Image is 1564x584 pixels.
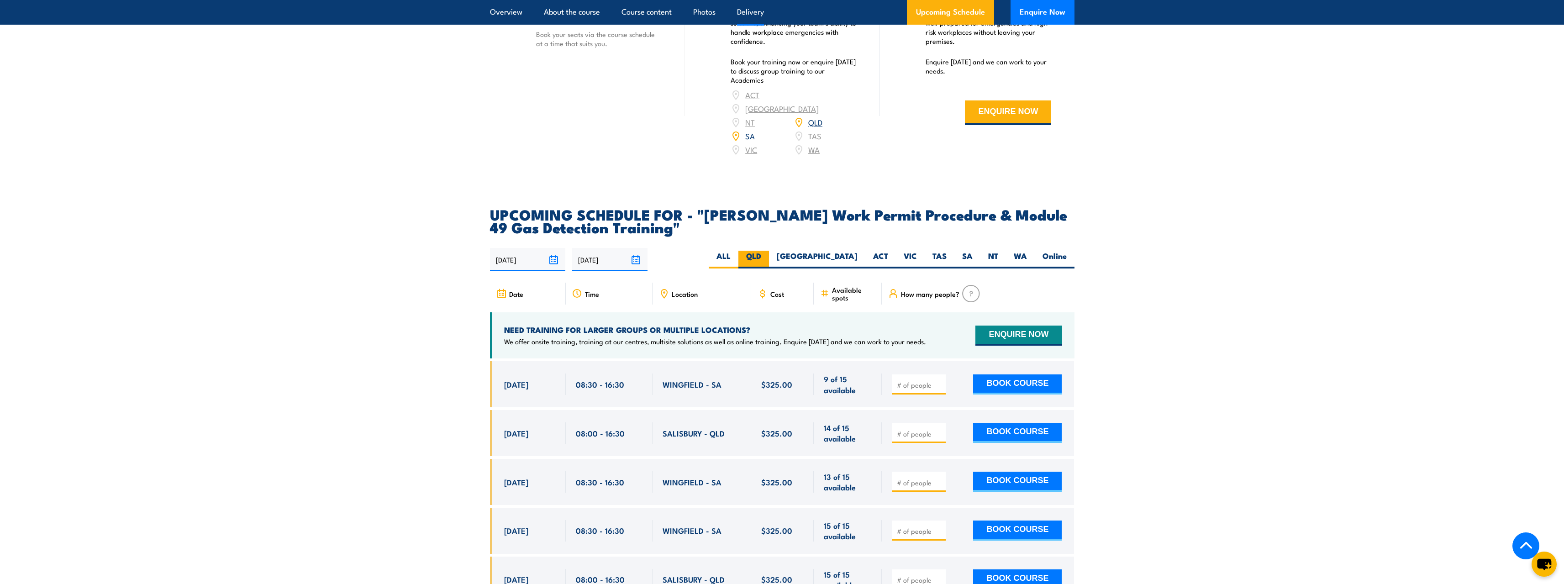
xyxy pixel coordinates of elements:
button: BOOK COURSE [973,521,1062,541]
span: 08:00 - 16:30 [576,428,625,438]
a: SA [745,130,755,141]
span: 08:30 - 16:30 [576,379,624,389]
span: 15 of 15 available [824,520,872,542]
p: Enquire [DATE] and we can work to your needs. [926,57,1052,75]
a: QLD [808,116,822,127]
input: To date [572,248,648,271]
span: $325.00 [761,379,792,389]
label: NT [980,251,1006,268]
input: # of people [897,429,943,438]
p: Book your seats via the course schedule at a time that suits you. [536,30,662,48]
span: 08:30 - 16:30 [576,525,624,536]
input: # of people [897,526,943,536]
span: [DATE] [504,525,528,536]
span: 9 of 15 available [824,374,872,395]
button: BOOK COURSE [973,374,1062,395]
span: $325.00 [761,477,792,487]
button: BOOK COURSE [973,423,1062,443]
span: $325.00 [761,428,792,438]
span: Time [585,290,599,298]
button: ENQUIRE NOW [965,100,1051,125]
span: Location [672,290,698,298]
span: [DATE] [504,379,528,389]
label: VIC [896,251,925,268]
button: BOOK COURSE [973,472,1062,492]
span: WINGFIELD - SA [663,525,721,536]
button: chat-button [1532,552,1557,577]
label: SA [954,251,980,268]
p: Book your training now or enquire [DATE] to discuss group training to our Academies [731,57,857,84]
input: # of people [897,380,943,389]
span: SALISBURY - QLD [663,428,725,438]
button: ENQUIRE NOW [975,326,1062,346]
span: 08:30 - 16:30 [576,477,624,487]
input: From date [490,248,565,271]
span: $325.00 [761,525,792,536]
label: [GEOGRAPHIC_DATA] [769,251,865,268]
h4: NEED TRAINING FOR LARGER GROUPS OR MULTIPLE LOCATIONS? [504,325,926,335]
label: TAS [925,251,954,268]
span: 13 of 15 available [824,471,872,493]
span: WINGFIELD - SA [663,477,721,487]
label: Online [1035,251,1074,268]
span: WINGFIELD - SA [663,379,721,389]
span: 14 of 15 available [824,422,872,444]
p: We offer onsite training, training at our centres, multisite solutions as well as online training... [504,337,926,346]
label: WA [1006,251,1035,268]
input: # of people [897,478,943,487]
label: ALL [709,251,738,268]
span: Cost [770,290,784,298]
h2: UPCOMING SCHEDULE FOR - "[PERSON_NAME] Work Permit Procedure & Module 49 Gas Detection Training" [490,208,1074,233]
span: Date [509,290,523,298]
label: ACT [865,251,896,268]
span: How many people? [901,290,959,298]
span: [DATE] [504,477,528,487]
label: QLD [738,251,769,268]
span: [DATE] [504,428,528,438]
span: Available spots [832,286,875,301]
